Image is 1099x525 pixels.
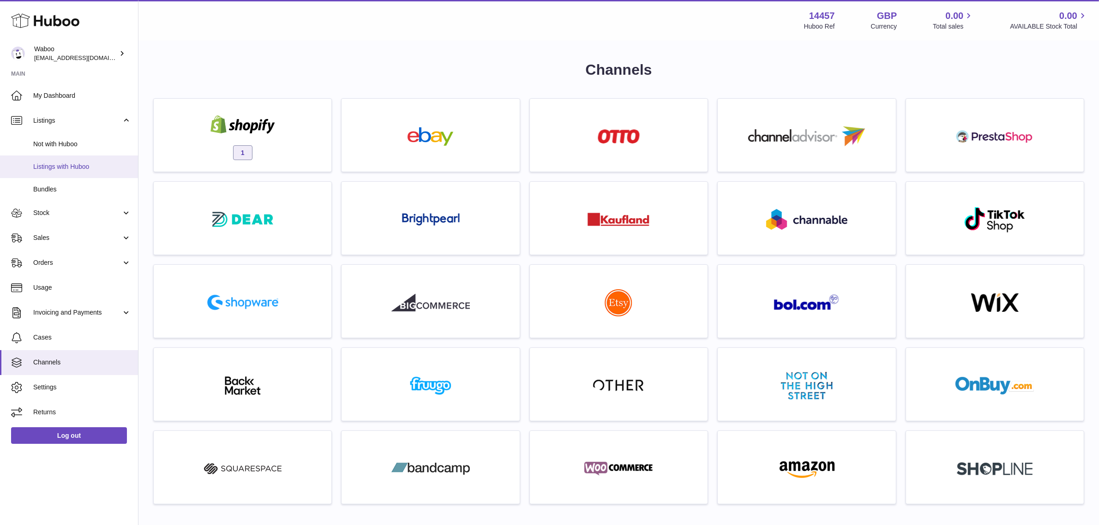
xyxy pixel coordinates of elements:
[911,436,1079,499] a: roseta-shopline
[33,91,131,100] span: My Dashboard
[33,308,121,317] span: Invoicing and Payments
[346,103,515,167] a: ebay
[402,213,460,226] img: roseta-brightpearl
[204,115,282,134] img: shopify
[1010,22,1088,31] span: AVAILABLE Stock Total
[598,129,640,143] img: roseta-otto
[391,459,470,478] img: bandcamp
[911,186,1079,250] a: roseta-tiktokshop
[158,436,327,499] a: squarespace
[957,462,1033,475] img: roseta-shopline
[748,126,865,146] img: roseta-channel-advisor
[33,162,131,171] span: Listings with Huboo
[158,186,327,250] a: roseta-dear
[534,186,703,250] a: roseta-kaufland
[346,186,515,250] a: roseta-brightpearl
[809,10,835,22] strong: 14457
[346,436,515,499] a: bandcamp
[33,185,131,194] span: Bundles
[955,127,1034,146] img: roseta-prestashop
[153,60,1084,80] h1: Channels
[579,459,658,478] img: woocommerce
[877,10,897,22] strong: GBP
[346,352,515,416] a: fruugo
[722,269,891,333] a: roseta-bol
[33,333,131,342] span: Cases
[534,103,703,167] a: roseta-otto
[933,10,974,31] a: 0.00 Total sales
[33,116,121,125] span: Listings
[911,352,1079,416] a: onbuy
[391,293,470,312] img: roseta-bigcommerce
[534,352,703,416] a: other
[210,209,276,230] img: roseta-dear
[911,269,1079,333] a: wix
[766,209,847,230] img: roseta-channable
[722,436,891,499] a: amazon
[391,127,470,146] img: ebay
[204,291,282,314] img: roseta-shopware
[158,269,327,333] a: roseta-shopware
[534,269,703,333] a: roseta-etsy
[804,22,835,31] div: Huboo Ref
[1059,10,1077,22] span: 0.00
[1010,10,1088,31] a: 0.00 AVAILABLE Stock Total
[204,376,282,395] img: backmarket
[781,372,833,400] img: notonthehighstreet
[33,258,121,267] span: Orders
[33,283,131,292] span: Usage
[911,103,1079,167] a: roseta-prestashop
[33,233,121,242] span: Sales
[11,427,127,444] a: Log out
[391,376,470,395] img: fruugo
[33,209,121,217] span: Stock
[534,436,703,499] a: woocommerce
[768,459,846,478] img: amazon
[33,383,131,392] span: Settings
[233,145,252,160] span: 1
[964,206,1026,233] img: roseta-tiktokshop
[933,22,974,31] span: Total sales
[34,54,136,61] span: [EMAIL_ADDRESS][DOMAIN_NAME]
[722,103,891,167] a: roseta-channel-advisor
[33,408,131,417] span: Returns
[33,358,131,367] span: Channels
[33,140,131,149] span: Not with Huboo
[722,352,891,416] a: notonthehighstreet
[946,10,964,22] span: 0.00
[722,186,891,250] a: roseta-channable
[158,103,327,167] a: shopify 1
[34,45,117,62] div: Waboo
[204,459,282,478] img: squarespace
[955,293,1034,312] img: wix
[158,352,327,416] a: backmarket
[605,289,632,316] img: roseta-etsy
[593,379,644,393] img: other
[588,213,649,226] img: roseta-kaufland
[871,22,897,31] div: Currency
[774,294,840,310] img: roseta-bol
[11,47,25,60] img: internalAdmin-14457@internal.huboo.com
[955,376,1034,395] img: onbuy
[346,269,515,333] a: roseta-bigcommerce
